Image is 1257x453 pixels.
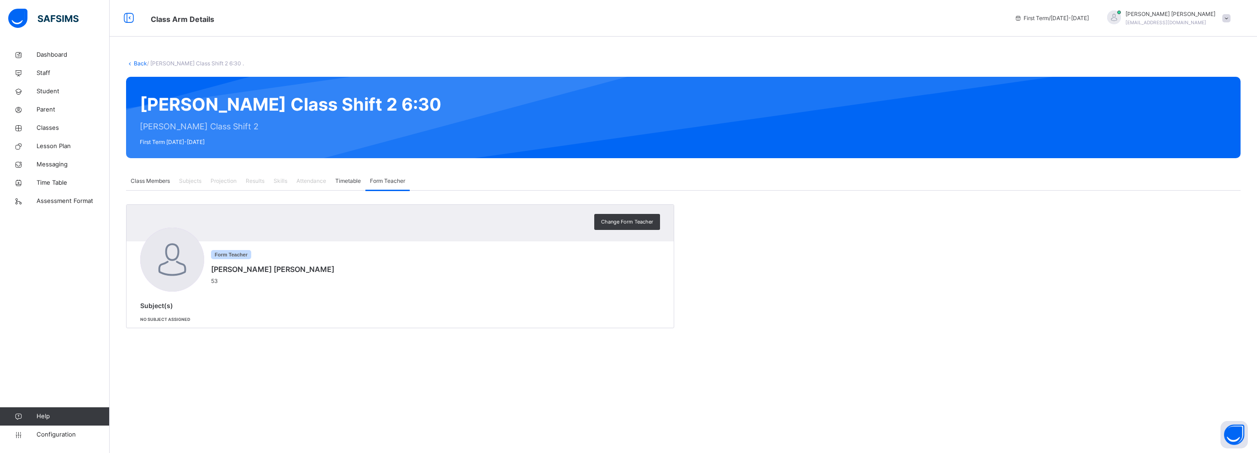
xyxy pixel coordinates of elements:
span: Staff [37,69,110,78]
span: 53 [211,277,339,285]
span: Change Form Teacher [601,218,653,226]
span: Subjects [179,177,201,185]
span: Parent [37,105,110,114]
span: Assessment Format [37,197,110,206]
span: Projection [211,177,237,185]
button: Open asap [1220,421,1248,448]
span: Class Members [131,177,170,185]
span: [PERSON_NAME] Class Shift 2 6:30 [140,91,441,117]
div: AbdulazizRavat [1098,10,1235,27]
span: Student [37,87,110,96]
span: Classes [37,123,110,133]
span: Timetable [335,177,361,185]
span: session/term information [1014,14,1089,22]
img: safsims [8,9,79,28]
span: [PERSON_NAME] [PERSON_NAME] [1125,10,1215,18]
span: Subject(s) [140,302,173,309]
span: Attendance [296,177,326,185]
span: Form Teacher [211,250,251,259]
span: No subject assigned [140,317,190,322]
span: / [PERSON_NAME] Class Shift 2 6:30 . [147,60,244,67]
span: [PERSON_NAME] [PERSON_NAME] [211,264,334,275]
span: [EMAIL_ADDRESS][DOMAIN_NAME] [1125,20,1206,25]
span: Class Arm Details [151,15,214,24]
span: Time Table [37,178,110,187]
a: Back [134,60,147,67]
span: Lesson Plan [37,142,110,151]
span: Results [246,177,264,185]
span: Messaging [37,160,110,169]
span: Configuration [37,430,109,439]
span: Skills [274,177,287,185]
span: Help [37,412,109,421]
span: Dashboard [37,50,110,59]
span: Form Teacher [370,177,405,185]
